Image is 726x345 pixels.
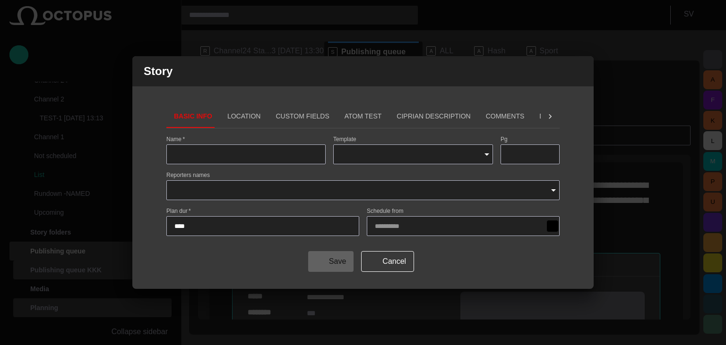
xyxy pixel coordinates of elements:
label: Reporters names [166,171,210,179]
label: Pg [501,135,508,143]
label: Schedule from [367,207,403,215]
button: Open [480,148,493,161]
button: Custom Fields [268,105,337,128]
div: Story [132,56,594,289]
label: Template [333,135,356,143]
label: Name [166,135,185,143]
button: Cancel [361,251,414,272]
button: Open [547,184,560,197]
button: Comments [478,105,532,128]
label: Plan dur [166,207,191,215]
button: Description 2 [532,105,597,128]
h2: Story [144,65,173,78]
button: Ciprian description [389,105,478,128]
button: Basic Info [166,105,220,128]
div: Story [132,56,594,86]
button: Location [220,105,268,128]
button: ATOM Test [337,105,389,128]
